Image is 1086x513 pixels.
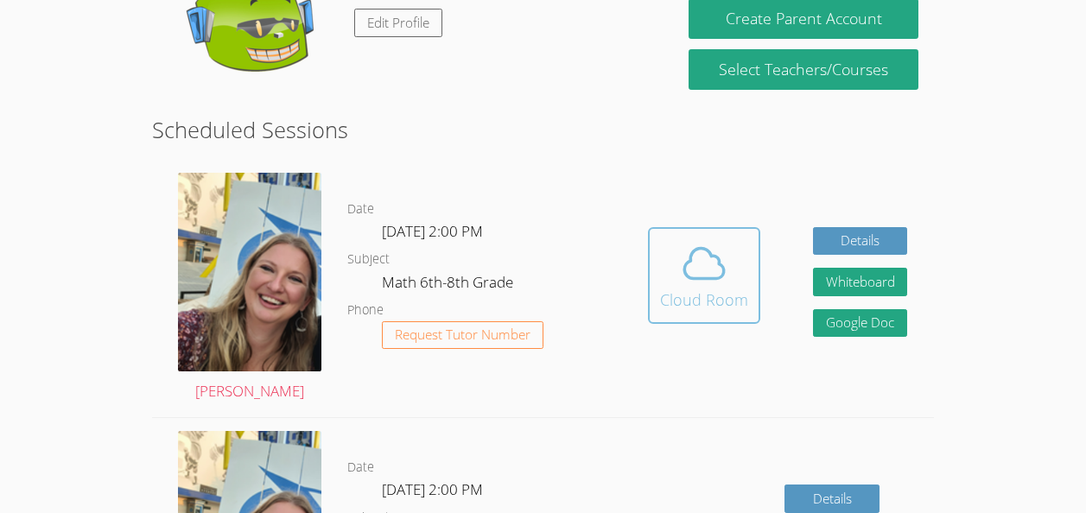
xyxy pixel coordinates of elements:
dt: Date [347,457,374,478]
button: Whiteboard [813,268,908,296]
h2: Scheduled Sessions [152,113,934,146]
img: sarah.png [178,173,321,371]
div: Cloud Room [660,288,748,312]
dt: Phone [347,300,384,321]
span: Request Tutor Number [395,328,530,341]
button: Cloud Room [648,227,760,324]
a: [PERSON_NAME] [178,173,321,404]
a: Details [784,484,880,513]
dd: Math 6th-8th Grade [382,270,517,300]
a: Google Doc [813,309,908,338]
a: Select Teachers/Courses [689,49,918,90]
a: Edit Profile [354,9,442,37]
dt: Date [347,199,374,220]
a: Details [813,227,908,256]
dt: Subject [347,249,390,270]
span: [DATE] 2:00 PM [382,479,483,499]
span: [DATE] 2:00 PM [382,221,483,241]
button: Request Tutor Number [382,321,543,350]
